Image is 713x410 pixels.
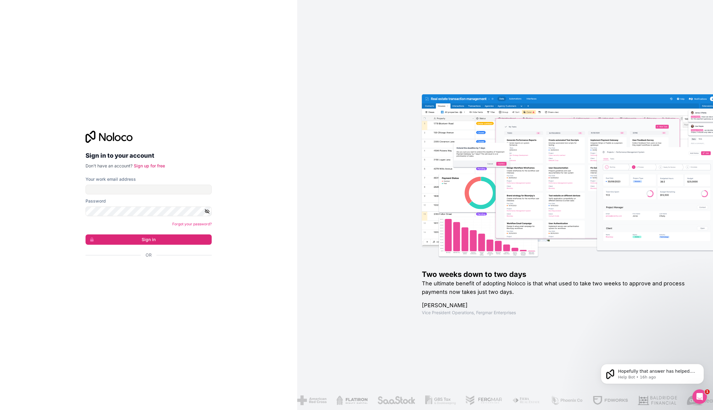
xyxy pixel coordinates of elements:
[422,301,694,310] h1: [PERSON_NAME]
[86,234,212,245] button: Sign in
[86,198,106,204] label: Password
[422,310,694,316] h1: Vice President Operations , Fergmar Enterprises
[172,222,212,226] a: Forgot your password?
[609,395,649,405] img: /assets/baldridge-DxmPIwAm.png
[86,207,212,216] input: Password
[592,351,713,394] iframe: Intercom notifications message
[349,395,387,405] img: /assets/saastock-C6Zbiodz.png
[86,176,136,182] label: Your work email address
[705,389,710,394] span: 1
[269,395,298,405] img: /assets/american-red-cross-BAupjrZR.png
[146,252,152,258] span: Or
[564,395,600,405] img: /assets/fdworks-Bi04fVtw.png
[86,163,133,168] span: Don't have an account?
[484,395,512,405] img: /assets/fiera-fwj2N5v4.png
[308,395,339,405] img: /assets/flatiron-C8eUkumj.png
[522,395,555,405] img: /assets/phoenix-BREaitsQ.png
[86,185,212,194] input: Email address
[397,395,428,405] img: /assets/gbstax-C-GtDUiK.png
[82,265,210,278] iframe: Knop Inloggen met Google
[422,270,694,279] h1: Two weeks down to two days
[26,18,103,47] span: Hopefully that answer has helped. If you need any more help or have any other questions, I would ...
[658,395,697,405] img: /assets/airreading-FwAmRzSr.png
[437,395,474,405] img: /assets/fergmar-CudnrXN5.png
[134,163,165,168] a: Sign up for free
[86,150,212,161] h2: Sign in to your account
[422,279,694,296] h2: The ultimate benefit of adopting Noloco is that what used to take two weeks to approve and proces...
[26,23,105,29] p: Message from Help Bot, sent 16h ago
[692,389,707,404] iframe: Intercom live chat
